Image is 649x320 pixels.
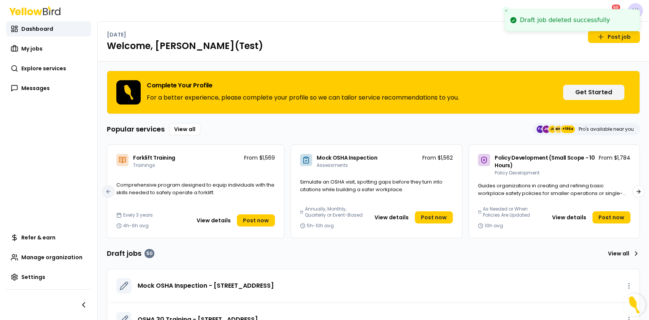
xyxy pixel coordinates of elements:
[422,154,453,162] p: From $1,562
[415,211,453,223] a: Post now
[133,154,175,162] span: Forklift Training
[305,206,367,218] span: Annually, Monthly, Quarterly or Event-Based
[495,154,595,169] span: Policy Development (Small Scope - 10 Hours)
[606,3,622,18] button: 60
[6,81,91,96] a: Messages
[123,223,149,229] span: 4h-6h avg
[317,162,348,168] span: Assessments
[563,85,624,100] button: Get Started
[543,125,550,133] span: JG
[588,31,640,43] a: Post job
[307,223,334,229] span: 5h-10h avg
[21,45,43,52] span: My jobs
[536,125,544,133] span: TC
[485,223,503,229] span: 10h avg
[169,123,200,135] a: View all
[579,126,634,132] p: Pro's available near you
[107,248,154,259] h3: Draft jobs
[144,249,154,258] div: 50
[549,125,556,133] span: JL
[520,16,610,25] div: Draft job deleted successfully
[138,281,274,290] a: Mock OSHA Inspection - [STREET_ADDRESS]
[502,7,510,14] button: Close toast
[421,214,447,221] span: Post now
[370,211,413,223] button: View details
[147,82,459,89] h3: Complete Your Profile
[6,41,91,56] a: My jobs
[478,182,626,204] span: Guides organizations in creating and refining basic workplace safety policies for smaller operati...
[300,178,442,193] span: Simulate an OSHA visit, spotting gaps before they turn into citations while building a safer work...
[6,269,91,285] a: Settings
[107,31,126,38] p: [DATE]
[555,125,562,133] span: MH
[21,234,56,241] span: Refer & earn
[495,170,540,176] span: Policy Development
[6,250,91,265] a: Manage organization
[21,25,53,33] span: Dashboard
[243,217,269,224] span: Post now
[598,214,624,221] span: Post now
[237,214,275,227] a: Post now
[21,273,45,281] span: Settings
[116,181,275,196] span: Comprehensive program designed to equip individuals with the skills needed to safely operate a fo...
[21,253,83,261] span: Manage organization
[6,230,91,245] a: Refer & earn
[547,211,591,223] button: View details
[599,154,630,162] p: From $1,784
[133,162,155,168] span: Trainings
[107,40,640,52] h1: Welcome, [PERSON_NAME](Test)
[107,124,165,135] h3: Popular services
[123,212,153,218] span: Every 3 years
[21,84,50,92] span: Messages
[605,247,640,260] a: View all
[622,293,645,316] button: Open Resource Center
[21,65,66,72] span: Explore services
[107,71,640,114] div: Complete Your ProfileFor a better experience, please complete your profile so we can tailor servi...
[6,61,91,76] a: Explore services
[192,214,235,227] button: View details
[147,93,459,102] p: For a better experience, please complete your profile so we can tailor service recommendations to...
[244,154,275,162] p: From $1,569
[628,3,643,18] span: LK
[592,211,630,223] a: Post now
[483,206,544,218] span: As Needed or When Policies Are Updated
[317,154,377,162] span: Mock OSHA Inspection
[562,125,573,133] span: +1964
[6,21,91,36] a: Dashboard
